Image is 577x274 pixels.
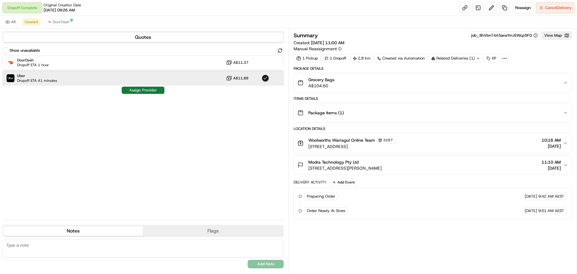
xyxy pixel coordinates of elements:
span: Modra Technology Pty Ltd [308,159,359,165]
button: DoorDash [44,18,72,26]
button: Modra Technology Pty Ltd[STREET_ADDRESS][PERSON_NAME]11:10 AM[DATE] [294,155,572,175]
div: Start new chat [20,57,99,63]
a: 💻API Documentation [48,85,99,96]
span: DoorDash [17,58,49,63]
img: 1736555255976-a54dd68f-1ca7-489b-9aae-adbdc363a1c4 [6,57,17,68]
div: 1 Dropoff [322,54,349,63]
span: Dropoff ETA 41 minutes [17,78,57,83]
span: Knowledge Base [12,87,46,93]
span: 9:42 AM AEST [538,194,564,199]
p: Welcome 👋 [6,24,109,34]
span: [DATE] 11:00 AM [311,40,344,45]
img: Nash [6,6,18,18]
button: Add Event [330,179,357,186]
button: All [2,18,18,26]
button: A$11.88 [226,75,249,81]
div: Related Deliveries (1) [429,54,483,63]
span: Reassign [515,5,531,11]
span: [DATE] [542,143,561,149]
div: Items Details [294,96,572,101]
span: Order Ready At Store [307,208,345,214]
span: Preparing Order [307,194,335,199]
button: Manual Reassignment [294,46,342,52]
input: Clear [16,39,99,45]
span: [DATE] [525,208,537,214]
span: A$11.88 [233,76,249,81]
button: Start new chat [102,59,109,66]
div: Package Details [294,66,572,71]
span: API Documentation [57,87,96,93]
button: job_8hVbnT4A5ansYmJSWcp5FG [471,33,538,38]
span: Dropoff ETA 1 hour [17,63,49,67]
span: [STREET_ADDRESS][PERSON_NAME] [308,165,382,171]
span: [DATE] 09:26 AM [44,8,75,13]
img: doordash_logo_v2.png [47,20,52,24]
img: DoorDash [7,59,14,66]
button: A$11.37 [226,60,249,66]
button: Flags [143,226,283,236]
span: A$104.60 [308,83,334,89]
h3: Summary [294,33,318,38]
span: Created: [294,40,344,46]
button: Reassign [512,2,533,13]
span: Pylon [60,102,73,106]
div: 2.8 km [350,54,373,63]
button: Package Items (1) [294,103,572,122]
span: Cancel Delivery [545,5,572,11]
span: Created [25,20,38,24]
button: Created [22,18,41,26]
button: Quotes [3,32,283,42]
span: 3287 [383,138,393,143]
span: [DATE] [542,165,561,171]
span: 11:10 AM [542,159,561,165]
button: Woolworths Warragul Online Team3287[STREET_ADDRESS]10:16 AM[DATE] [294,133,572,153]
div: 📗 [6,88,11,93]
button: View Map [542,31,572,40]
div: We're available if you need us! [20,63,76,68]
span: Manual Reassignment [294,46,337,52]
button: Notes [3,226,143,236]
span: Grocery Bags [308,77,334,83]
span: 9:51 AM AEST [538,208,564,214]
span: Woolworths Warragul Online Team [308,137,375,143]
label: Show unavailable [10,48,40,53]
span: 10:16 AM [542,137,561,143]
div: Delivery Activity [294,180,326,185]
button: Assign Provider [122,87,164,94]
div: XP [484,54,499,63]
span: [DATE] [525,194,537,199]
button: Grocery BagsA$104.60 [294,73,572,92]
span: [STREET_ADDRESS] [308,143,395,149]
span: A$11.37 [233,60,249,65]
a: Powered byPylon [42,102,73,106]
div: 💻 [51,88,56,93]
button: CancelDelivery [536,2,575,13]
span: Uber [17,73,57,78]
img: Uber [7,74,14,82]
a: 📗Knowledge Base [4,85,48,96]
span: Original Creation Date [44,3,81,8]
a: Created via Automation [374,54,427,63]
div: 1 Pickup [294,54,321,63]
div: Location Details [294,126,572,131]
span: Package Items ( 1 ) [308,110,344,116]
span: DoorDash [53,20,69,24]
